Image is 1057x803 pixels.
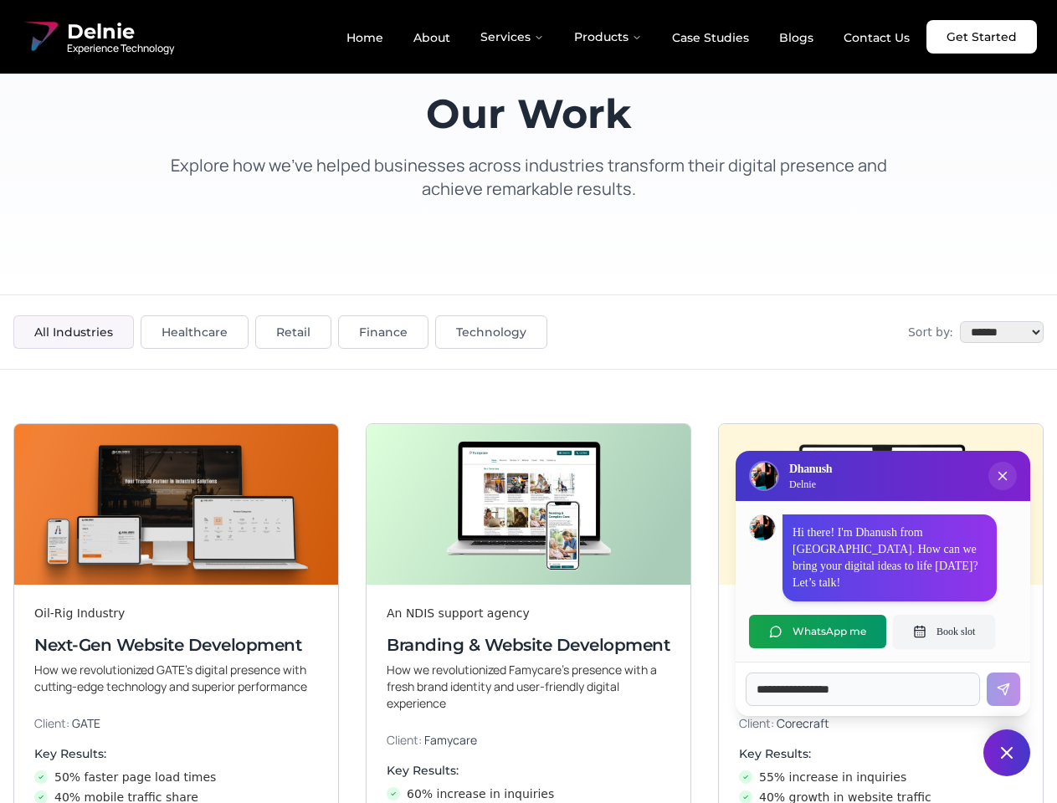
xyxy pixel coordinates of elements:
[926,20,1037,54] a: Get Started
[766,23,827,52] a: Blogs
[561,20,655,54] button: Products
[367,424,690,585] img: Branding & Website Development
[333,23,397,52] a: Home
[67,42,174,55] span: Experience Technology
[387,662,670,712] p: How we revolutionized Famycare’s presence with a fresh brand identity and user-friendly digital e...
[789,461,832,478] h3: Dhanush
[141,315,249,349] button: Healthcare
[830,23,923,52] a: Contact Us
[333,20,923,54] nav: Main
[467,20,557,54] button: Services
[749,615,886,648] button: WhatsApp me
[72,715,100,731] span: GATE
[255,315,331,349] button: Retail
[34,633,318,657] h3: Next-Gen Website Development
[34,605,318,621] div: Oil-Rig Industry
[387,633,670,657] h3: Branding & Website Development
[387,762,670,779] h4: Key Results:
[67,18,174,45] span: Delnie
[908,324,953,340] span: Sort by:
[424,732,477,748] span: Famycare
[789,478,832,491] p: Delnie
[387,785,670,802] li: 60% increase in inquiries
[793,524,987,591] p: Hi there! I'm Dhanush from [GEOGRAPHIC_DATA]. How can we bring your digital ideas to life [DATE]?...
[988,462,1017,490] button: Close chat popup
[750,515,775,540] img: Dhanush
[34,715,318,732] p: Client:
[719,424,1043,585] img: Digital & Brand Revamp
[983,729,1030,776] button: Close chat
[20,17,60,57] img: Delnie Logo
[893,615,995,648] button: Book slot
[34,662,318,695] p: How we revolutionized GATE’s digital presence with cutting-edge technology and superior performance
[387,732,670,749] p: Client:
[659,23,762,52] a: Case Studies
[739,769,1023,785] li: 55% increase in inquiries
[387,605,670,621] div: An NDIS support agency
[751,463,777,489] img: Delnie Logo
[34,769,318,785] li: 50% faster page load times
[154,94,904,134] h1: Our Work
[13,315,134,349] button: All Industries
[20,17,174,57] a: Delnie Logo Full
[338,315,428,349] button: Finance
[14,424,338,585] img: Next-Gen Website Development
[34,745,318,762] h4: Key Results:
[154,154,904,201] p: Explore how we've helped businesses across industries transform their digital presence and achiev...
[400,23,464,52] a: About
[435,315,547,349] button: Technology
